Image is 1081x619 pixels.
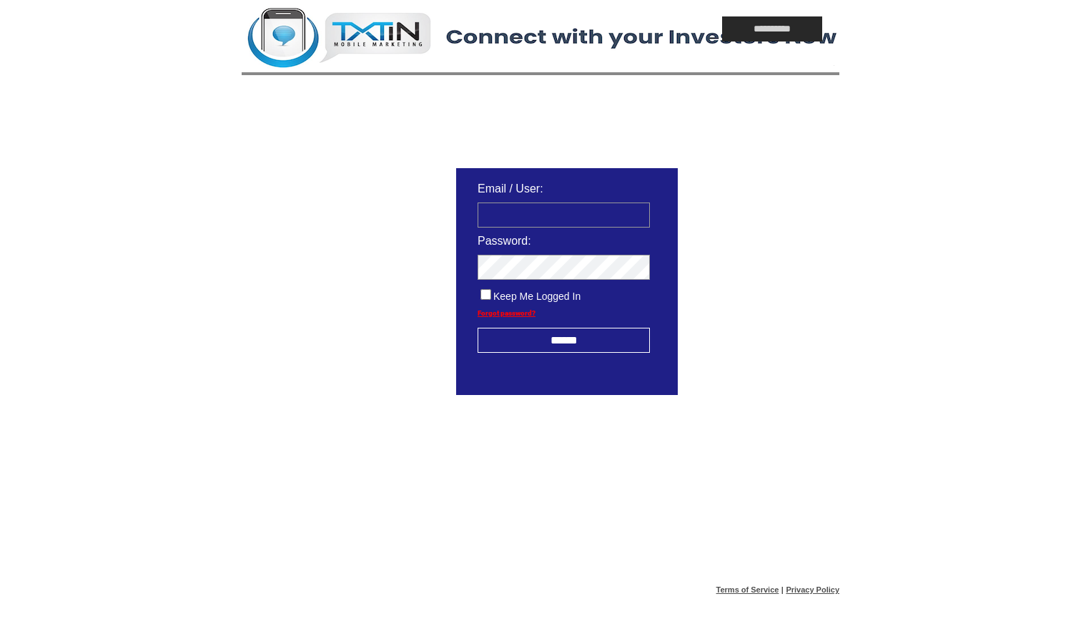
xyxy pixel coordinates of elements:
[716,585,779,594] a: Terms of Service
[478,182,543,195] span: Email / User:
[478,235,531,247] span: Password:
[493,291,581,302] span: Keep Me Logged In
[786,585,839,594] a: Privacy Policy
[719,431,791,449] img: transparent.png
[478,309,535,317] a: Forgot password?
[781,585,784,594] span: |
